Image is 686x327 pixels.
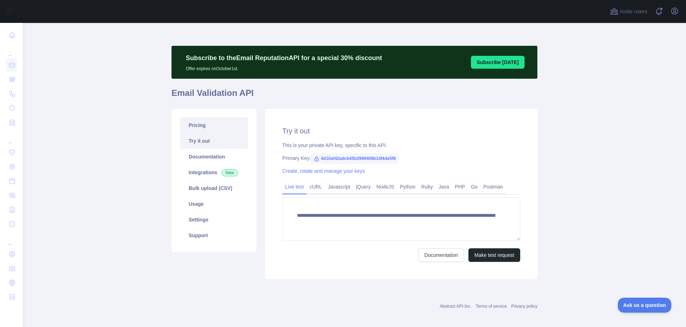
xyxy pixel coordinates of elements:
[436,181,452,192] a: Java
[476,304,507,309] a: Terms of service
[186,53,382,63] p: Subscribe to the Email Reputation API for a special 30 % discount
[180,117,248,133] a: Pricing
[282,155,520,162] div: Primary Key:
[171,87,537,104] h1: Email Validation API
[180,149,248,165] a: Documentation
[180,133,248,149] a: Try it out
[282,181,307,192] a: Live test
[471,56,525,69] button: Subscribe [DATE]
[282,142,520,149] div: This is your private API key, specific to this API.
[180,228,248,243] a: Support
[373,181,397,192] a: NodeJS
[6,232,17,246] div: ...
[180,196,248,212] a: Usage
[180,212,248,228] a: Settings
[325,181,353,192] a: Javascript
[186,63,382,72] p: Offer expires on October 1st.
[6,43,17,57] div: ...
[608,6,649,17] button: Invite users
[311,153,398,164] span: 4d10af42adcb45b2999409b14f4de5f8
[418,181,436,192] a: Ruby
[222,169,238,176] span: New
[307,181,325,192] a: cURL
[620,8,647,16] span: Invite users
[6,130,17,145] div: ...
[180,180,248,196] a: Bulk upload (CSV)
[452,181,468,192] a: PHP
[468,248,520,262] button: Make test request
[418,248,464,262] a: Documentation
[353,181,373,192] a: jQuery
[440,304,472,309] a: Abstract API Inc.
[481,181,506,192] a: Postman
[282,168,365,174] a: Create, rotate and manage your keys
[397,181,418,192] a: Python
[282,126,520,136] h2: Try it out
[618,298,672,313] iframe: Toggle Customer Support
[180,165,248,180] a: Integrations New
[511,304,537,309] a: Privacy policy
[468,181,481,192] a: Go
